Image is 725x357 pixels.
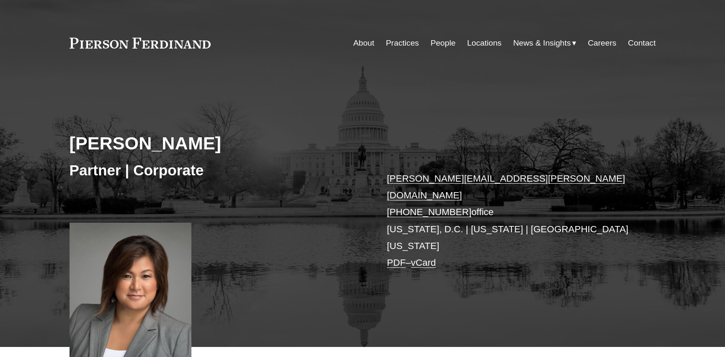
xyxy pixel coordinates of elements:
[628,35,655,51] a: Contact
[353,35,374,51] a: About
[411,257,436,268] a: vCard
[387,207,472,217] a: [PHONE_NUMBER]
[386,35,419,51] a: Practices
[387,173,625,200] a: [PERSON_NAME][EMAIL_ADDRESS][PERSON_NAME][DOMAIN_NAME]
[588,35,616,51] a: Careers
[467,35,501,51] a: Locations
[387,170,631,272] p: office [US_STATE], D.C. | [US_STATE] | [GEOGRAPHIC_DATA][US_STATE] –
[70,132,363,154] h2: [PERSON_NAME]
[513,36,571,51] span: News & Insights
[513,35,576,51] a: folder dropdown
[70,161,363,180] h3: Partner | Corporate
[431,35,456,51] a: People
[387,257,406,268] a: PDF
